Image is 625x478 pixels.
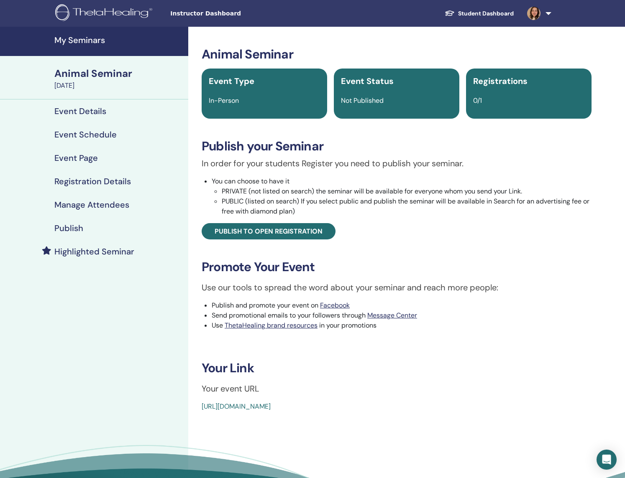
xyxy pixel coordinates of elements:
span: Event Status [341,76,394,86]
h4: Event Schedule [54,130,117,140]
span: Publish to open registration [215,227,323,236]
a: Student Dashboard [438,6,520,21]
img: default.jpg [527,7,540,20]
a: [URL][DOMAIN_NAME] [202,402,271,411]
img: logo.png [55,4,155,23]
span: 0/1 [473,96,482,105]
span: Instructor Dashboard [170,9,296,18]
img: graduation-cap-white.svg [445,10,455,17]
span: Registrations [473,76,528,86]
div: Open Intercom Messenger [597,450,617,470]
div: [DATE] [54,81,183,91]
p: Your event URL [202,382,592,395]
h4: Highlighted Seminar [54,247,134,257]
li: PRIVATE (not listed on search) the seminar will be available for everyone whom you send your Link. [222,186,592,196]
a: Animal Seminar[DATE] [49,66,188,91]
li: Publish and promote your event on [212,300,592,310]
a: Publish to open registration [202,223,336,239]
span: In-Person [209,96,239,105]
h4: Manage Attendees [54,200,129,210]
h4: My Seminars [54,35,183,45]
h3: Promote Your Event [202,259,592,275]
li: PUBLIC (listed on search) If you select public and publish the seminar will be available in Searc... [222,196,592,216]
li: You can choose to have it [212,176,592,216]
a: Message Center [367,311,417,320]
h3: Animal Seminar [202,47,592,62]
a: ThetaHealing brand resources [225,321,318,330]
h3: Your Link [202,361,592,376]
h4: Publish [54,223,83,233]
li: Send promotional emails to your followers through [212,310,592,320]
p: In order for your students Register you need to publish your seminar. [202,157,592,170]
h4: Registration Details [54,176,131,186]
span: Not Published [341,96,384,105]
h4: Event Details [54,106,106,116]
a: Facebook [320,301,350,310]
h3: Publish your Seminar [202,139,592,154]
span: Event Type [209,76,254,86]
li: Use in your promotions [212,320,592,331]
div: Animal Seminar [54,66,183,81]
p: Use our tools to spread the word about your seminar and reach more people: [202,281,592,294]
h4: Event Page [54,153,98,163]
